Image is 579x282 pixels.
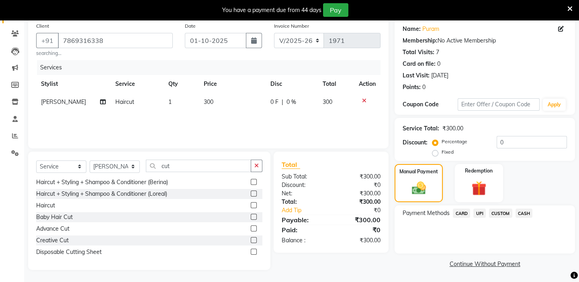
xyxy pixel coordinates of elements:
div: 0 [437,60,440,68]
button: Pay [323,3,348,17]
div: Points: [403,83,421,91]
input: Search by Name/Mobile/Email/Code [58,33,173,48]
div: You have a payment due from 44 days [222,6,321,14]
small: searching... [36,50,173,57]
span: CARD [453,209,470,218]
div: Paid: [276,225,331,235]
div: Payable: [276,215,331,225]
div: Services [37,60,387,75]
label: Manual Payment [399,168,438,175]
div: Disposable Cutting Sheet [36,248,102,256]
th: Disc [266,75,318,93]
div: Last Visit: [403,71,430,80]
div: [DATE] [431,71,448,80]
div: Name: [403,25,421,33]
button: Apply [543,99,566,111]
div: Haircut [36,201,55,210]
button: +91 [36,33,59,48]
div: Haircut + Styling + Shampoo & Conditioner (Berina) [36,178,168,187]
div: ₹300.00 [331,172,387,181]
div: ₹0 [331,225,387,235]
th: Stylist [36,75,110,93]
div: ₹300.00 [442,124,463,133]
div: Discount: [403,138,428,147]
div: Creative Cut [36,236,69,245]
div: ₹300.00 [331,215,387,225]
div: 7 [436,48,439,57]
a: Continue Without Payment [396,260,573,268]
span: CUSTOM [489,209,512,218]
div: Balance : [276,236,331,245]
span: 0 F [270,98,278,106]
span: CASH [516,209,533,218]
div: Total: [276,198,331,206]
th: Total [318,75,354,93]
a: Puram [422,25,439,33]
span: Payment Methods [403,209,450,217]
div: Sub Total: [276,172,331,181]
div: ₹300.00 [331,236,387,245]
div: Advance Cut [36,225,70,233]
span: 300 [323,98,332,105]
th: Action [354,75,381,93]
div: Haircut + Styling + Shampoo & Conditioner (Loreal) [36,190,167,198]
div: Service Total: [403,124,439,133]
span: Haircut [115,98,134,105]
a: Add Tip [276,206,340,215]
label: Invoice Number [274,22,309,30]
th: Service [110,75,164,93]
span: 0 % [286,98,296,106]
div: Net: [276,189,331,198]
label: Redemption [465,167,493,174]
div: ₹0 [340,206,387,215]
div: ₹300.00 [331,189,387,198]
label: Percentage [442,138,467,145]
div: Card on file: [403,60,436,68]
div: 0 [422,83,426,91]
div: Discount: [276,181,331,189]
div: Total Visits: [403,48,434,57]
img: _cash.svg [407,180,430,196]
div: ₹0 [331,181,387,189]
label: Date [185,22,196,30]
span: Total [282,160,300,169]
div: ₹300.00 [331,198,387,206]
img: _gift.svg [467,179,491,198]
span: 300 [204,98,213,105]
th: Qty [164,75,199,93]
div: Membership: [403,37,438,45]
th: Price [199,75,266,93]
span: UPI [473,209,486,218]
span: 1 [168,98,172,105]
input: Enter Offer / Coupon Code [458,98,540,111]
label: Fixed [442,148,454,156]
span: | [282,98,283,106]
span: [PERSON_NAME] [41,98,86,105]
div: Baby Hair Cut [36,213,73,221]
label: Client [36,22,49,30]
div: Coupon Code [403,100,457,109]
input: Search or Scan [146,160,251,172]
div: No Active Membership [403,37,567,45]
